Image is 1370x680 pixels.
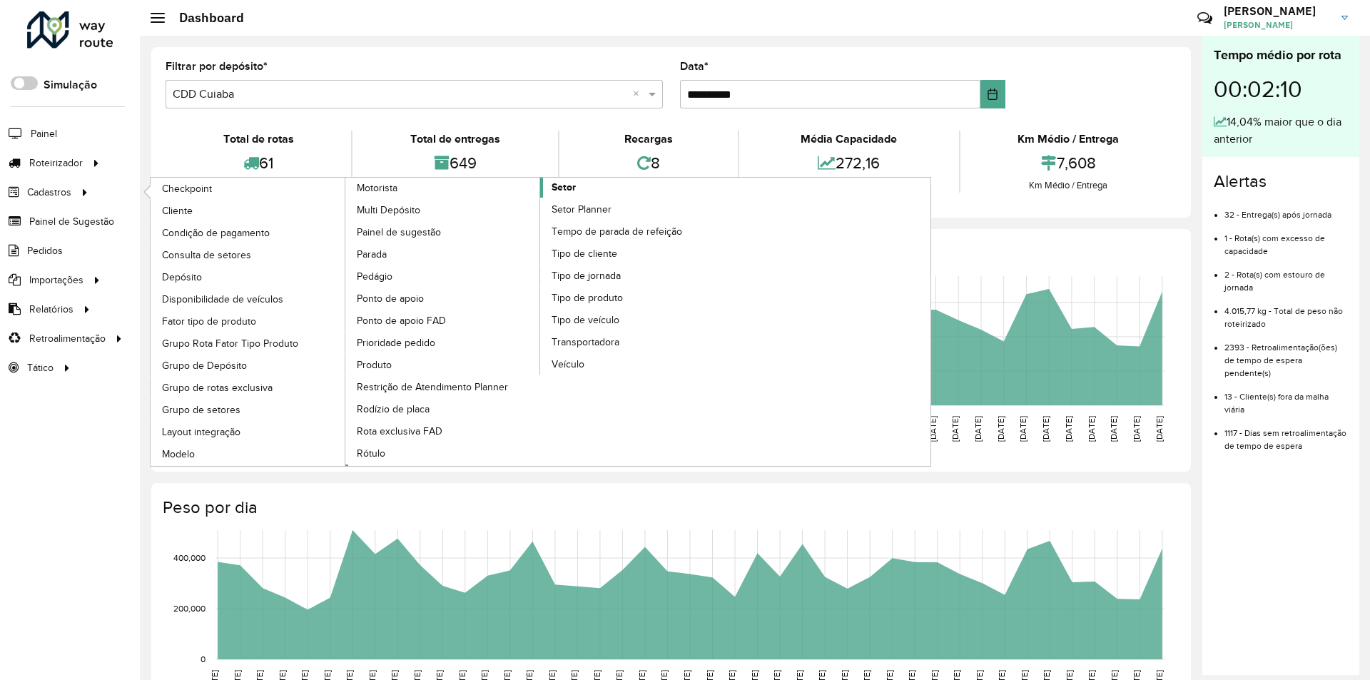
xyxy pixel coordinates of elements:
li: 13 - Cliente(s) fora da malha viária [1224,380,1348,416]
span: Importações [29,273,83,288]
a: Setor [345,178,736,466]
a: Tempo de parada de refeição [540,220,736,242]
a: Cliente [151,200,346,221]
div: 649 [356,148,554,178]
text: [DATE] [1132,416,1141,442]
span: Painel [31,126,57,141]
div: 272,16 [743,148,955,178]
a: Grupo de rotas exclusiva [151,377,346,398]
a: Veículo [540,353,736,375]
span: Tipo de cliente [552,246,617,261]
a: Transportadora [540,331,736,352]
a: Layout integração [151,421,346,442]
div: Total de rotas [169,131,347,148]
a: Checkpoint [151,178,346,199]
span: Cliente [162,203,193,218]
a: Tipo de cliente [540,243,736,264]
a: Modelo [151,443,346,465]
span: Cadastros [27,185,71,200]
li: 4.015,77 kg - Total de peso não roteirizado [1224,294,1348,330]
span: Modelo [162,447,195,462]
span: Tipo de veículo [552,313,619,328]
div: 14,04% maior que o dia anterior [1214,113,1348,148]
text: [DATE] [928,416,938,442]
h4: Alertas [1214,171,1348,192]
a: Grupo Rota Fator Tipo Produto [151,333,346,354]
li: 32 - Entrega(s) após jornada [1224,198,1348,221]
span: Produto [357,357,392,372]
span: Pedágio [357,269,392,284]
a: Multi Depósito [345,199,541,220]
a: Ponto de apoio [345,288,541,309]
div: Km Médio / Entrega [964,131,1173,148]
text: [DATE] [996,416,1005,442]
a: Depósito [151,266,346,288]
a: Rodízio de placa [345,398,541,420]
label: Data [680,58,709,75]
span: Retroalimentação [29,331,106,346]
a: Prioridade pedido [345,332,541,353]
span: Grupo de setores [162,402,240,417]
a: Parada [345,243,541,265]
a: Rota exclusiva FAD [345,420,541,442]
a: Grupo de setores [151,399,346,420]
span: Relatórios [29,302,73,317]
span: Veículo [552,357,584,372]
span: Rótulo [357,446,385,461]
a: Produto [345,354,541,375]
span: Grupo Rota Fator Tipo Produto [162,336,298,351]
span: Rodízio de placa [357,402,430,417]
span: Consulta de setores [162,248,251,263]
div: Km Médio / Entrega [964,178,1173,193]
div: Recargas [563,131,734,148]
a: Ponto de apoio FAD [345,310,541,331]
span: Depósito [162,270,202,285]
span: Painel de Sugestão [29,214,114,229]
span: Roteirizador [29,156,83,171]
li: 2393 - Retroalimentação(ões) de tempo de espera pendente(s) [1224,330,1348,380]
a: Painel de sugestão [345,221,541,243]
a: Restrição de Atendimento Planner [345,376,541,397]
span: Pedidos [27,243,63,258]
a: Grupo de Depósito [151,355,346,376]
span: Painel de sugestão [357,225,441,240]
span: Multi Depósito [357,203,420,218]
span: Clear all [633,86,645,103]
a: Fator tipo de produto [151,310,346,332]
text: [DATE] [1064,416,1073,442]
div: 00:02:10 [1214,65,1348,113]
a: Rótulo [345,442,541,464]
a: Contato Rápido [1189,3,1220,34]
text: 0 [201,654,205,664]
text: [DATE] [973,416,983,442]
text: [DATE] [1018,416,1027,442]
div: Média Capacidade [743,131,955,148]
span: Parada [357,247,387,262]
a: Disponibilidade de veículos [151,288,346,310]
span: Setor Planner [552,202,612,217]
a: Consulta de setores [151,244,346,265]
span: Ponto de apoio FAD [357,313,446,328]
a: Tipo de produto [540,287,736,308]
div: 7,608 [964,148,1173,178]
text: 200,000 [173,604,205,613]
span: Tempo de parada de refeição [552,224,682,239]
a: Condição de pagamento [151,222,346,243]
text: [DATE] [1041,416,1050,442]
span: Checkpoint [162,181,212,196]
span: Layout integração [162,425,240,440]
a: Pedágio [345,265,541,287]
a: Tipo de jornada [540,265,736,286]
span: Setor [552,180,576,195]
li: 1117 - Dias sem retroalimentação de tempo de espera [1224,416,1348,452]
div: Total de entregas [356,131,554,148]
h4: Peso por dia [163,497,1177,518]
span: Ponto de apoio [357,291,424,306]
a: Setor Planner [540,198,736,220]
div: Tempo médio por rota [1214,46,1348,65]
text: 400,000 [173,553,205,562]
span: Condição de pagamento [162,225,270,240]
span: Tático [27,360,54,375]
text: [DATE] [1155,416,1164,442]
span: Fator tipo de produto [162,314,256,329]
